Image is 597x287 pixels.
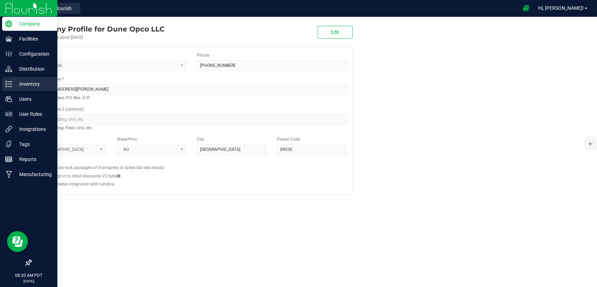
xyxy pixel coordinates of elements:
input: Suite, Building, Unit, etc. [37,114,347,125]
p: Inventory [12,80,54,88]
p: Integrations [12,125,54,133]
label: Auto-lock packages of in-progress or failed lab test results [55,164,164,171]
p: Reports [12,155,54,163]
label: Enable integration with Lendica [55,181,114,187]
inline-svg: User Roles [5,111,12,118]
inline-svg: Inventory [5,80,12,87]
iframe: Resource center [7,231,28,252]
p: 08:20 AM PDT [3,272,54,279]
p: Manufacturing [12,170,54,178]
p: Configuration [12,50,54,58]
input: City [197,144,266,155]
inline-svg: Tags [5,141,12,148]
p: Tags [12,140,54,148]
label: Address Line 2 (optional) [37,106,84,112]
button: Edit [318,26,353,38]
p: User Roles [12,110,54,118]
p: Company [12,20,54,28]
inline-svg: Integrations [5,126,12,133]
inline-svg: Manufacturing [5,171,12,178]
label: Postal Code [277,136,300,142]
inline-svg: Distribution [5,65,12,72]
input: Postal Code [277,144,347,155]
div: Account active since [DATE] [31,34,164,41]
label: City [197,136,204,142]
inline-svg: Facilities [5,35,12,42]
input: Address [37,84,347,94]
inline-svg: Configuration [5,50,12,57]
p: Users [12,95,54,103]
i: Street address, P.O. Box, C/O [37,93,89,102]
p: [DATE] [3,279,54,284]
i: Suite, Building, Floor, Unit, etc. [37,124,92,132]
inline-svg: Company [5,20,12,27]
inline-svg: Reports [5,156,12,163]
span: Edit [331,29,339,35]
span: Open Ecommerce Menu [518,1,534,15]
label: State/Prov [117,136,137,142]
h2: Configs [37,160,347,164]
inline-svg: Users [5,96,12,103]
p: Distribution [12,65,54,73]
label: Opt in to retail discounts V2 beta [55,173,120,179]
label: Phone [197,52,209,58]
div: Dune Opco LLC [31,24,164,34]
input: (123) 456-7890 [197,60,347,71]
span: Hi, [PERSON_NAME]! [538,5,584,11]
p: Facilities [12,35,54,43]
